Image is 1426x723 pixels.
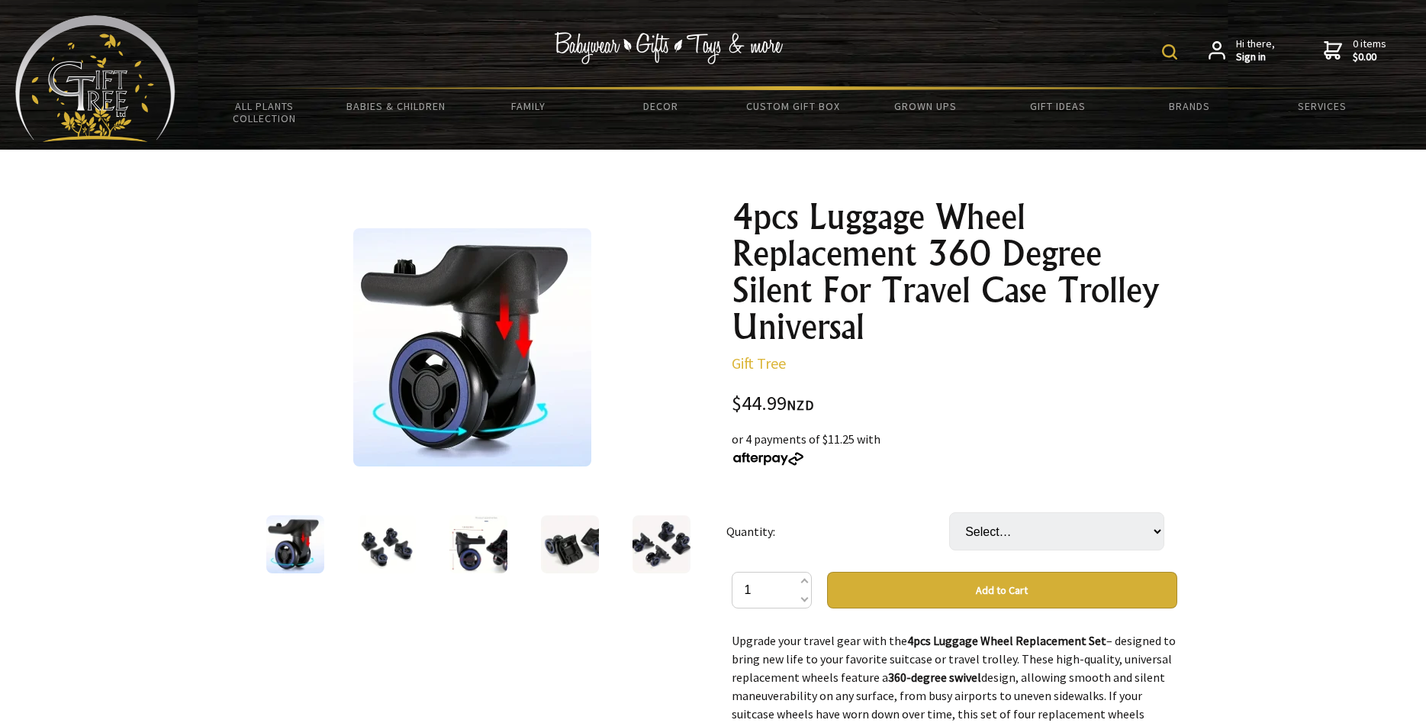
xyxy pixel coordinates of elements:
img: 4pcs Luggage Wheel Replacement 360 Degree Silent For Travel Case Trolley Universal [353,228,591,466]
img: 4pcs Luggage Wheel Replacement 360 Degree Silent For Travel Case Trolley Universal [633,515,690,573]
a: Custom Gift Box [727,90,859,122]
h1: 4pcs Luggage Wheel Replacement 360 Degree Silent For Travel Case Trolley Universal [732,199,1177,345]
span: NZD [787,396,814,414]
img: 4pcs Luggage Wheel Replacement 360 Degree Silent For Travel Case Trolley Universal [266,515,324,573]
strong: 4pcs Luggage Wheel Replacement Set [907,633,1106,648]
img: 4pcs Luggage Wheel Replacement 360 Degree Silent For Travel Case Trolley Universal [449,515,507,573]
button: Add to Cart [827,572,1177,608]
img: Afterpay [732,452,805,466]
strong: $0.00 [1353,50,1386,64]
a: Babies & Children [330,90,462,122]
a: Services [1256,90,1388,122]
span: 0 items [1353,37,1386,64]
a: Gift Tree [732,353,786,373]
div: $44.99 [732,394,1177,415]
a: Gift Ideas [991,90,1123,122]
strong: 360-degree swivel [888,670,981,685]
td: Quantity: [726,491,949,572]
a: Decor [594,90,726,122]
img: product search [1162,44,1177,60]
img: Babyware - Gifts - Toys and more... [15,15,175,142]
a: All Plants Collection [198,90,330,134]
img: Babywear - Gifts - Toys & more [555,32,784,64]
a: Hi there,Sign in [1209,37,1275,64]
a: 0 items$0.00 [1324,37,1386,64]
span: Hi there, [1236,37,1275,64]
img: 4pcs Luggage Wheel Replacement 360 Degree Silent For Travel Case Trolley Universal [541,515,599,573]
a: Brands [1124,90,1256,122]
img: 4pcs Luggage Wheel Replacement 360 Degree Silent For Travel Case Trolley Universal [358,515,416,573]
strong: Sign in [1236,50,1275,64]
div: or 4 payments of $11.25 with [732,430,1177,466]
a: Grown Ups [859,90,991,122]
a: Family [462,90,594,122]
